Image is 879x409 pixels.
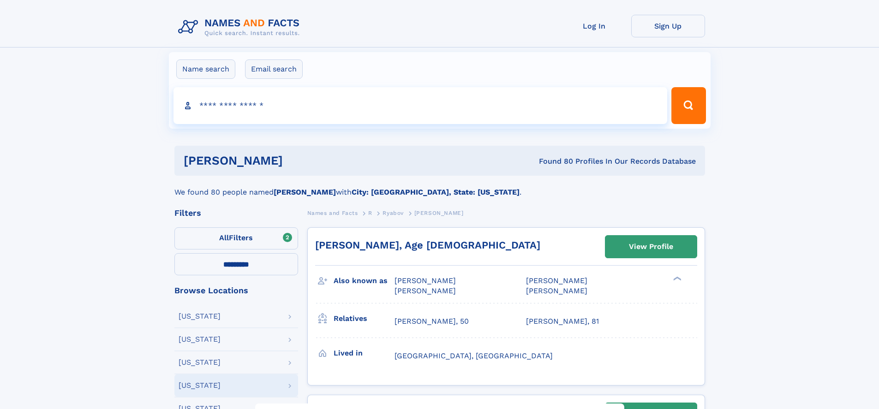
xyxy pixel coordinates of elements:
[383,207,404,219] a: Ryabov
[174,227,298,249] label: Filters
[176,59,235,79] label: Name search
[671,276,682,282] div: ❯
[307,207,358,219] a: Names and Facts
[245,59,303,79] label: Email search
[395,286,456,295] span: [PERSON_NAME]
[383,210,404,216] span: Ryabov
[274,188,336,196] b: [PERSON_NAME]
[219,233,229,242] span: All
[174,15,307,40] img: Logo Names and Facts
[174,209,298,217] div: Filters
[557,15,631,37] a: Log In
[526,316,599,326] a: [PERSON_NAME], 81
[179,313,221,320] div: [US_STATE]
[174,286,298,295] div: Browse Locations
[173,87,668,124] input: search input
[526,286,587,295] span: [PERSON_NAME]
[179,336,221,343] div: [US_STATE]
[605,236,697,258] a: View Profile
[414,210,464,216] span: [PERSON_NAME]
[368,210,372,216] span: R
[184,155,411,166] h1: [PERSON_NAME]
[334,345,395,361] h3: Lived in
[368,207,372,219] a: R
[395,351,553,360] span: [GEOGRAPHIC_DATA], [GEOGRAPHIC_DATA]
[629,236,673,257] div: View Profile
[352,188,520,196] b: City: [GEOGRAPHIC_DATA], State: [US_STATE]
[174,176,705,198] div: We found 80 people named with .
[179,382,221,389] div: [US_STATE]
[334,273,395,289] h3: Also known as
[631,15,705,37] a: Sign Up
[395,276,456,285] span: [PERSON_NAME]
[671,87,706,124] button: Search Button
[526,276,587,285] span: [PERSON_NAME]
[179,359,221,366] div: [US_STATE]
[395,316,469,326] a: [PERSON_NAME], 50
[315,239,540,251] a: [PERSON_NAME], Age [DEMOGRAPHIC_DATA]
[411,156,696,166] div: Found 80 Profiles In Our Records Database
[334,311,395,326] h3: Relatives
